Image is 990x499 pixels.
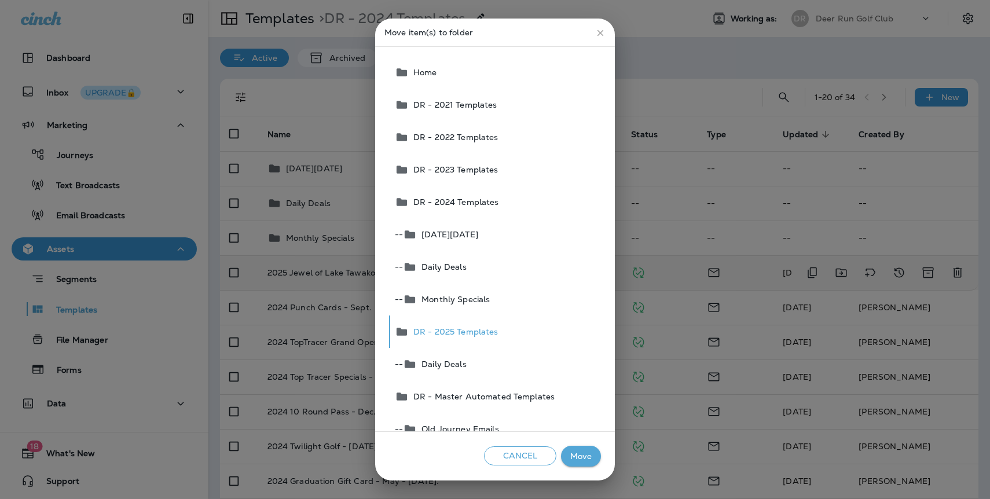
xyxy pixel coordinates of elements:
[390,380,601,413] button: DR - Master Automated Templates
[409,165,498,174] span: DR - 2023 Templates
[390,218,601,251] button: --[DATE][DATE]
[417,359,467,369] span: Daily Deals
[390,348,601,380] button: --Daily Deals
[417,424,499,434] span: Old Journey Emails
[390,413,601,445] button: --Old Journey Emails
[390,315,601,348] button: DR - 2025 Templates
[390,283,601,315] button: --Monthly Specials
[409,100,497,109] span: DR - 2021 Templates
[409,392,555,401] span: DR - Master Automated Templates
[395,262,403,271] span: --
[395,359,403,369] span: --
[417,295,490,304] span: Monthly Specials
[390,251,601,283] button: --Daily Deals
[390,89,601,121] button: DR - 2021 Templates
[390,121,601,153] button: DR - 2022 Templates
[409,133,498,142] span: DR - 2022 Templates
[384,28,606,37] p: Move item(s) to folder
[395,424,403,434] span: --
[417,230,478,239] span: [DATE][DATE]
[395,230,403,239] span: --
[390,56,601,89] button: Home
[409,68,437,77] span: Home
[591,23,610,43] button: close
[409,327,498,336] span: DR - 2025 Templates
[484,446,556,465] button: Cancel
[417,262,467,271] span: Daily Deals
[561,446,601,467] button: Move
[390,153,601,186] button: DR - 2023 Templates
[395,295,403,304] span: --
